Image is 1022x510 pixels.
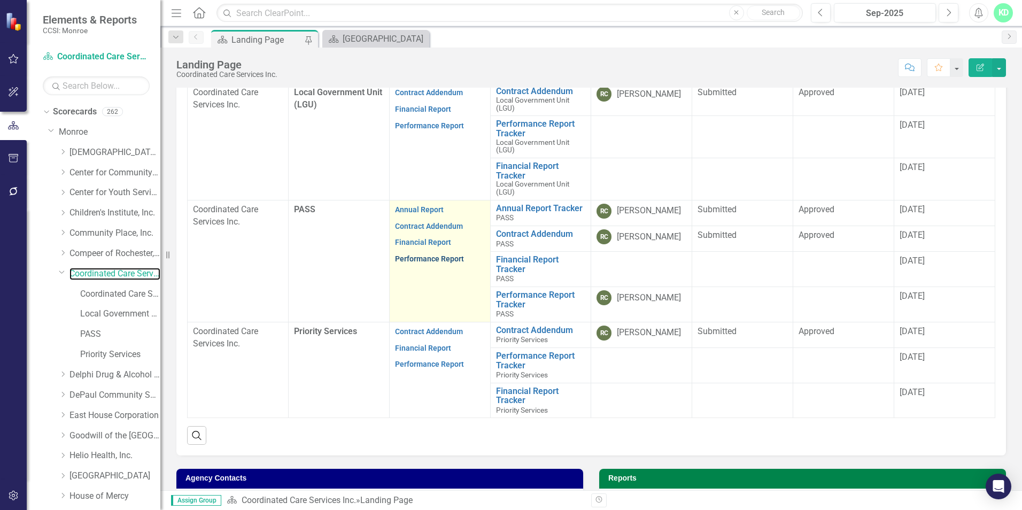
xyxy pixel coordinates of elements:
td: Double-Click to Edit [591,252,692,287]
a: Annual Report [395,205,444,214]
td: Double-Click to Edit [793,322,894,347]
span: Local Government Unit (LGU) [496,180,569,196]
a: Contract Addendum [496,326,586,335]
td: Double-Click to Edit [793,287,894,322]
td: Double-Click to Edit [389,322,490,418]
div: RC [597,290,611,305]
span: Priority Services [496,370,548,379]
td: Double-Click to Edit [793,252,894,287]
div: RC [597,229,611,244]
td: Double-Click to Edit [793,83,894,116]
td: Double-Click to Edit [591,226,692,251]
div: Landing Page [176,59,277,71]
a: Financial Report Tracker [496,387,586,405]
div: RC [597,87,611,102]
span: [DATE] [900,352,925,362]
div: [PERSON_NAME] [617,231,681,243]
p: Coordinated Care Services Inc. [193,87,283,111]
a: [GEOGRAPHIC_DATA] [69,470,160,482]
span: [DATE] [900,120,925,130]
td: Double-Click to Edit [793,347,894,383]
span: [DATE] [900,326,925,336]
td: Double-Click to Edit [591,83,692,116]
span: Approved [799,230,834,240]
a: Financial Report Tracker [496,255,586,274]
a: Center for Youth Services, Inc. [69,187,160,199]
span: [DATE] [900,204,925,214]
td: Double-Click to Edit [591,383,692,418]
span: Local Government Unit (LGU) [496,96,569,112]
span: Priority Services [496,406,548,414]
td: Double-Click to Edit [692,252,793,287]
a: Community Place, Inc. [69,227,160,239]
td: Double-Click to Edit [692,226,793,251]
a: House of Mercy [69,490,160,503]
span: Approved [799,87,834,97]
td: Double-Click to Edit [793,116,894,158]
td: Double-Click to Edit [692,200,793,226]
td: Double-Click to Edit [894,287,995,322]
td: Double-Click to Edit [894,252,995,287]
td: Double-Click to Edit [894,226,995,251]
div: [PERSON_NAME] [617,205,681,217]
span: Local Government Unit (LGU) [294,87,382,110]
td: Double-Click to Edit [188,83,289,200]
span: PASS [294,204,315,214]
div: [PERSON_NAME] [617,88,681,101]
h3: Agency Contacts [185,474,578,482]
span: [DATE] [900,256,925,266]
a: East House Corporation [69,409,160,422]
a: Contract Addendum [395,327,463,336]
div: » [227,494,583,507]
span: [DATE] [900,162,925,172]
a: Performance Report Tracker [496,351,586,370]
td: Double-Click to Edit Right Click for Context Menu [490,252,591,287]
td: Double-Click to Edit [591,200,692,226]
button: Sep-2025 [834,3,936,22]
td: Double-Click to Edit [793,383,894,418]
a: Contract Addendum [395,88,463,97]
td: Double-Click to Edit [591,322,692,347]
td: Double-Click to Edit [692,287,793,322]
a: Coordinated Care Services Inc. [242,495,356,505]
a: Performance Report [395,121,464,130]
div: 262 [102,107,123,117]
a: Compeer of Rochester, Inc. [69,248,160,260]
td: Double-Click to Edit Right Click for Context Menu [490,83,591,116]
td: Double-Click to Edit Right Click for Context Menu [490,322,591,347]
span: [DATE] [900,87,925,97]
td: Double-Click to Edit [188,200,289,322]
td: Double-Click to Edit [692,383,793,418]
td: Double-Click to Edit [793,158,894,200]
a: Financial Report [395,344,451,352]
td: Double-Click to Edit [591,158,692,200]
a: Financial Report [395,105,451,113]
span: PASS [496,274,514,283]
button: KD [994,3,1013,22]
input: Search Below... [43,76,150,95]
a: Local Government Unit (LGU) [80,308,160,320]
a: Coordinated Care Services Inc. (MCOMH Internal) [80,288,160,300]
a: Delphi Drug & Alcohol Council [69,369,160,381]
span: Priority Services [294,326,357,336]
td: Double-Click to Edit Right Click for Context Menu [490,383,591,418]
span: Approved [799,326,834,336]
a: Financial Report [395,238,451,246]
a: Performance Report Tracker [496,290,586,309]
h3: Reports [608,474,1001,482]
p: Coordinated Care Services Inc. [193,326,283,350]
a: Goodwill of the [GEOGRAPHIC_DATA] [69,430,160,442]
span: [DATE] [900,230,925,240]
a: Priority Services [80,349,160,361]
td: Double-Click to Edit [894,83,995,116]
td: Double-Click to Edit [389,200,490,322]
a: Center for Community Alternatives [69,167,160,179]
span: Submitted [698,326,737,336]
a: Helio Health, Inc. [69,450,160,462]
div: Open Intercom Messenger [986,474,1011,499]
td: Double-Click to Edit [894,200,995,226]
a: Coordinated Care Services Inc. [69,268,160,280]
span: PASS [496,213,514,222]
td: Double-Click to Edit Right Click for Context Menu [490,347,591,383]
